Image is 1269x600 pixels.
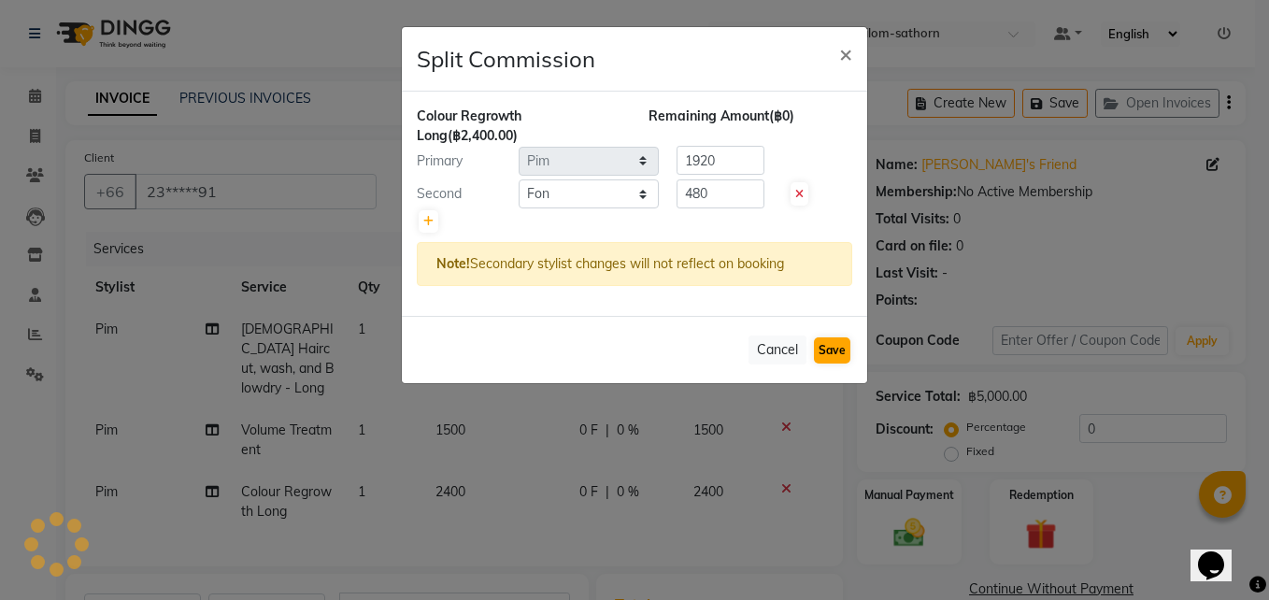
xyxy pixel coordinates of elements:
[749,336,806,364] button: Cancel
[839,39,852,67] span: ×
[417,242,852,286] div: Secondary stylist changes will not reflect on booking
[814,337,850,364] button: Save
[403,184,519,204] div: Second
[403,151,519,171] div: Primary
[417,107,521,144] span: Colour Regrowth Long
[436,255,470,272] strong: Note!
[649,107,769,124] span: Remaining Amount
[448,127,518,144] span: (฿2,400.00)
[417,42,595,76] h4: Split Commission
[769,107,794,124] span: (฿0)
[1191,525,1250,581] iframe: chat widget
[824,27,867,79] button: Close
